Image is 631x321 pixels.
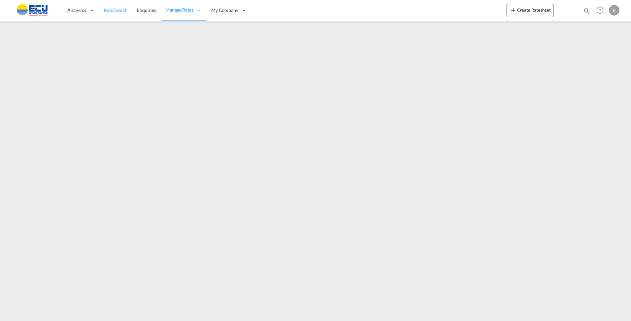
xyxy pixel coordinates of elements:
[211,7,238,14] span: My Company
[507,4,553,17] button: icon-plus 400-fgCreate Ratesheet
[137,7,156,13] span: Enquiries
[609,5,619,16] div: B
[594,5,606,16] span: Help
[67,7,86,14] span: Analytics
[583,7,590,15] md-icon: icon-magnify
[10,3,54,18] img: 6cccb1402a9411edb762cf9624ab9cda.png
[583,7,590,17] div: icon-magnify
[165,7,193,13] span: Manage Rates
[594,5,609,17] div: Help
[509,6,517,14] md-icon: icon-plus 400-fg
[104,7,128,13] span: Rate Search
